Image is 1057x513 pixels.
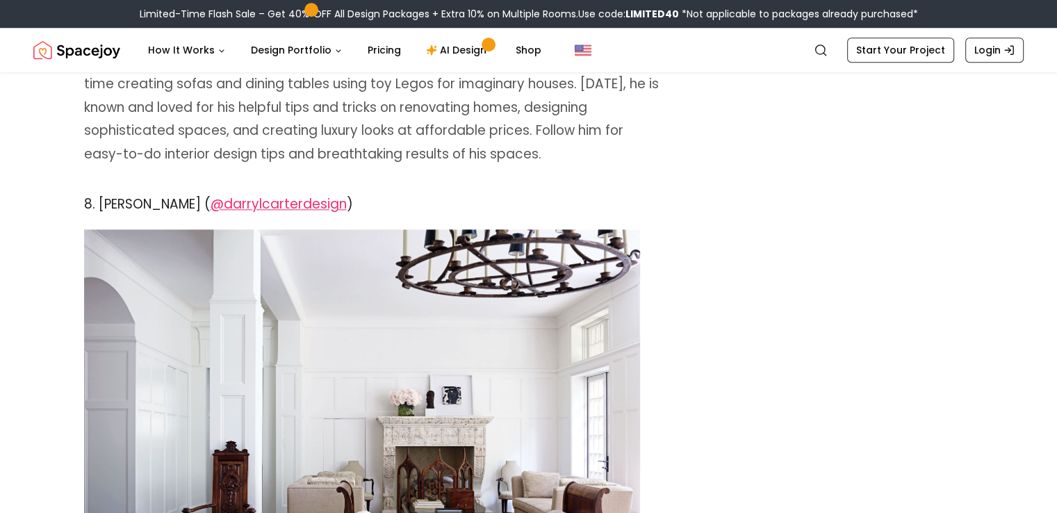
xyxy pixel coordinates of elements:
div: Limited-Time Flash Sale – Get 40% OFF All Design Packages + Extra 10% on Multiple Rooms. [140,7,918,21]
nav: Global [33,28,1024,72]
a: Start Your Project [847,38,954,63]
b: LIMITED40 [625,7,679,21]
span: Celebrity interior designer [PERSON_NAME] is all about making bold statements. Among his clients ... [84,4,659,163]
nav: Main [137,36,552,64]
span: *Not applicable to packages already purchased* [679,7,918,21]
a: @darrylcarterdesign [211,195,347,213]
button: Design Portfolio [240,36,354,64]
span: ) [347,195,353,213]
a: Shop [505,36,552,64]
button: How It Works [137,36,237,64]
span: 8. [PERSON_NAME] ( [84,195,211,213]
img: United States [575,42,591,58]
span: Use code: [578,7,679,21]
a: Spacejoy [33,36,120,64]
a: AI Design [415,36,502,64]
img: Spacejoy Logo [33,36,120,64]
a: Pricing [357,36,412,64]
a: Login [965,38,1024,63]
